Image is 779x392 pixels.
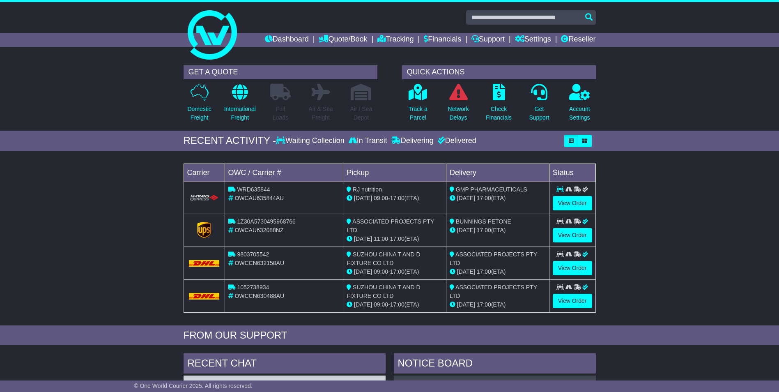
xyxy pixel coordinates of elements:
span: 09:00 [374,301,388,308]
td: Pickup [343,164,446,182]
span: S00059236 [239,380,269,386]
span: GMP PHARMACEUTICALS [456,186,527,193]
div: (ETA) [450,267,546,276]
a: View Order [553,261,592,275]
img: DHL.png [189,293,220,300]
a: Financials [424,33,461,47]
span: WRD635844 [237,186,270,193]
span: 17:00 [477,195,491,201]
a: Dashboard [265,33,309,47]
div: RECENT CHAT [184,353,386,376]
p: Air & Sea Freight [309,105,333,122]
span: 11:00 [374,235,388,242]
span: OWCCN630488AU [234,293,284,299]
span: © One World Courier 2025. All rights reserved. [134,383,253,389]
div: - (ETA) [347,235,443,243]
div: In Transit [347,136,389,145]
div: (ETA) [450,300,546,309]
p: Check Financials [486,105,512,122]
span: [DATE] [354,195,372,201]
p: Air / Sea Depot [350,105,372,122]
p: International Freight [224,105,256,122]
span: BUNNINGS PETONE [456,218,511,225]
div: Delivering [389,136,436,145]
td: Delivery [446,164,549,182]
p: Get Support [529,105,549,122]
a: View Order [553,294,592,308]
a: InternationalFreight [224,83,256,127]
td: Carrier [184,164,225,182]
a: CheckFinancials [485,83,512,127]
div: RECENT ACTIVITY - [184,135,276,147]
span: 17:00 [390,268,404,275]
div: [DATE] 11:03 [347,380,381,387]
span: 17:00 [390,301,404,308]
span: [DATE] [457,268,475,275]
a: Support [471,33,505,47]
div: QUICK ACTIONS [402,65,596,79]
span: OWCAU635844AU [234,195,284,201]
p: Domestic Freight [187,105,211,122]
a: View Order [553,196,592,210]
a: View Order [553,228,592,242]
a: OWCCN630488AU [398,380,448,386]
a: NetworkDelays [447,83,469,127]
span: 09:00 [374,268,388,275]
div: (ETA) [450,194,546,203]
a: Reseller [561,33,595,47]
span: ASSOCIATED PROJECTS PTY LTD [450,251,537,266]
span: [DATE] [457,227,475,233]
span: 17:00 [477,268,491,275]
span: [DATE] [457,195,475,201]
span: [DATE] [354,301,372,308]
img: HiTrans.png [189,194,220,202]
div: Waiting Collection [276,136,346,145]
p: Network Delays [448,105,469,122]
div: Delivered [436,136,476,145]
span: [DATE] [354,235,372,242]
span: 1Z30A5730495968766 [237,218,295,225]
a: GetSupport [529,83,549,127]
a: AccountSettings [569,83,591,127]
span: OWCCN632150AU [234,260,284,266]
div: - (ETA) [347,194,443,203]
div: [DATE] 14:37 [557,380,591,387]
div: - (ETA) [347,267,443,276]
span: 17:00 [477,301,491,308]
p: Full Loads [270,105,291,122]
span: 17:00 [477,227,491,233]
div: GET A QUOTE [184,65,377,79]
div: ( ) [398,380,592,387]
div: NOTICE BOARD [394,353,596,376]
span: 9803705542 [237,251,269,258]
td: OWC / Carrier # [225,164,343,182]
div: ( ) [188,380,381,387]
span: [DATE] [354,268,372,275]
div: (ETA) [450,226,546,235]
span: RJ nutrition [353,186,382,193]
a: Settings [515,33,551,47]
a: DomesticFreight [187,83,211,127]
span: ASSOCIATED PROJECTS PTY LTD [450,284,537,299]
span: SUZHOU CHINA T AND D FIXTURE CO LTD [347,251,420,266]
td: Status [549,164,595,182]
span: OWCAU632088NZ [234,227,283,233]
a: Track aParcel [408,83,428,127]
img: DHL.png [189,260,220,267]
div: - (ETA) [347,300,443,309]
p: Account Settings [569,105,590,122]
a: Tracking [377,33,414,47]
span: 17:00 [390,195,404,201]
span: 1052738934 [237,284,269,291]
a: Quote/Book [319,33,367,47]
a: OWCCN600816AU [188,380,237,386]
span: SUZHOU CHINA T AND D FIXTURE CO LTD [347,284,420,299]
img: GetCarrierServiceLogo [197,222,211,238]
p: Track a Parcel [409,105,427,122]
span: 17:00 [390,235,404,242]
span: [DATE] [457,301,475,308]
div: FROM OUR SUPPORT [184,330,596,341]
span: S00062578 [449,380,479,386]
span: ASSOCIATED PROJECTS PTY LTD [347,218,434,233]
span: 09:00 [374,195,388,201]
